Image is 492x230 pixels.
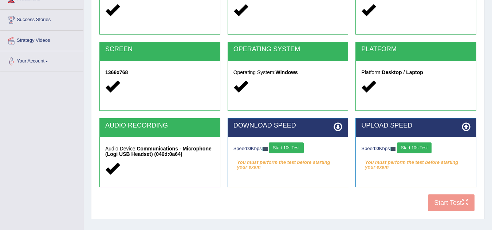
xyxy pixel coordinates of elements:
em: You must perform the test before starting your exam [361,157,471,168]
button: Start 10s Test [269,142,303,153]
strong: Communications - Microphone (Logi USB Headset) (046d:0a64) [105,146,212,157]
h2: PLATFORM [361,46,471,53]
h5: Operating System: [233,70,343,75]
strong: Windows [276,69,298,75]
a: Your Account [0,51,83,69]
button: Start 10s Test [397,142,432,153]
strong: 0 [377,146,379,151]
a: Strategy Videos [0,31,83,49]
h2: AUDIO RECORDING [105,122,214,129]
strong: 0 [248,146,251,151]
h2: SCREEN [105,46,214,53]
em: You must perform the test before starting your exam [233,157,343,168]
h2: DOWNLOAD SPEED [233,122,343,129]
img: ajax-loader-fb-connection.gif [262,147,268,151]
div: Speed: Kbps [361,142,471,155]
div: Speed: Kbps [233,142,343,155]
h5: Platform: [361,70,471,75]
a: Success Stories [0,10,83,28]
img: ajax-loader-fb-connection.gif [390,147,395,151]
h2: OPERATING SYSTEM [233,46,343,53]
h5: Audio Device: [105,146,214,157]
strong: 1366x768 [105,69,128,75]
h2: UPLOAD SPEED [361,122,471,129]
strong: Desktop / Laptop [382,69,423,75]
